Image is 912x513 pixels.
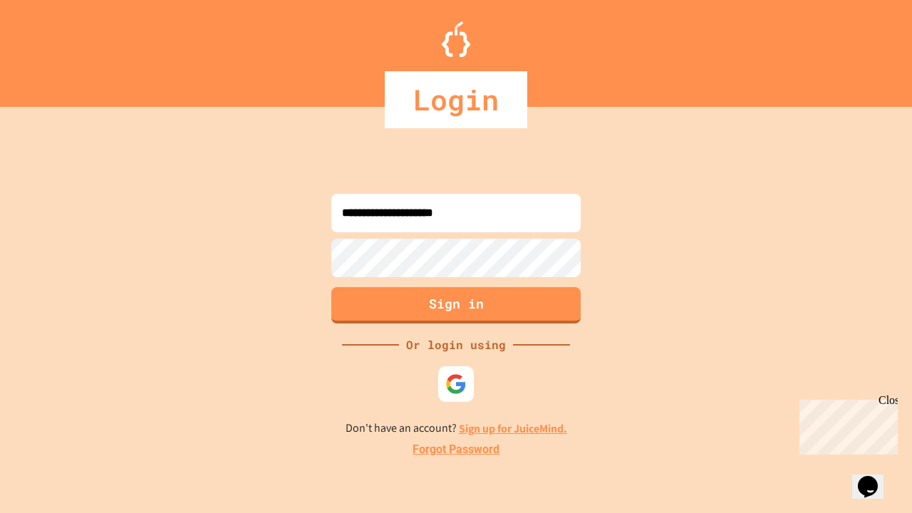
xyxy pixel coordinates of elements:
div: Login [385,71,527,128]
p: Don't have an account? [346,420,567,437]
img: Logo.svg [442,21,470,57]
button: Sign in [331,287,581,323]
iframe: chat widget [794,394,898,455]
iframe: chat widget [852,456,898,499]
a: Sign up for JuiceMind. [459,421,567,436]
div: Chat with us now!Close [6,6,98,90]
a: Forgot Password [413,441,499,458]
div: Or login using [399,336,513,353]
img: google-icon.svg [445,373,467,395]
